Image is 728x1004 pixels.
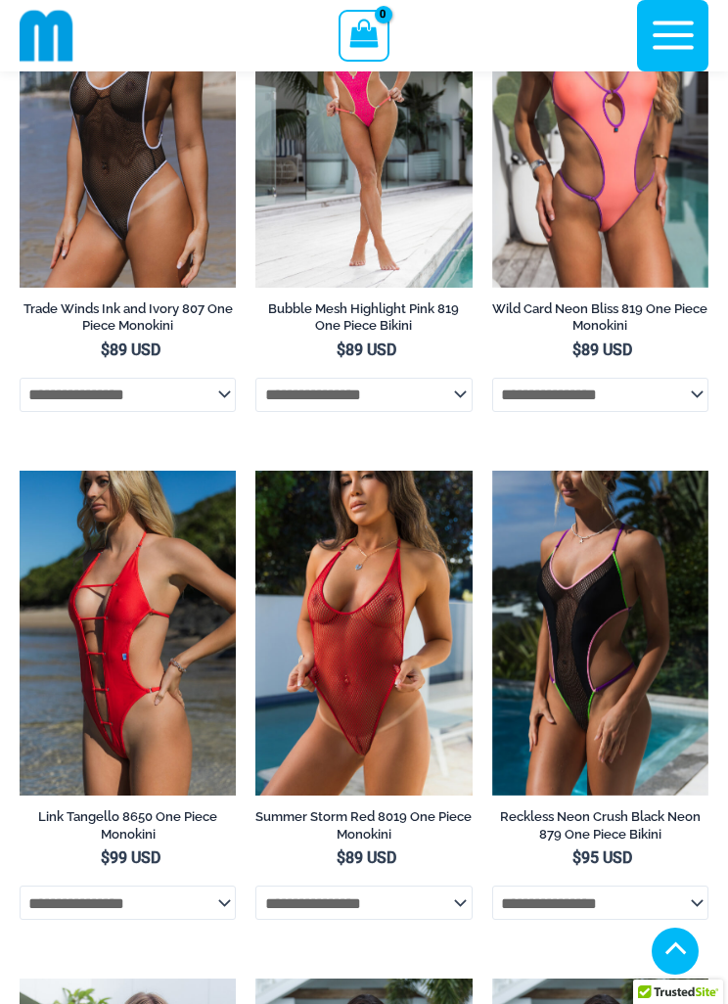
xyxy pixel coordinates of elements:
span: $ [337,341,345,359]
a: View Shopping Cart, empty [339,10,388,61]
span: $ [572,848,581,867]
h2: Reckless Neon Crush Black Neon 879 One Piece Bikini [492,808,708,842]
h2: Trade Winds Ink and Ivory 807 One Piece Monokini [20,300,236,334]
h2: Link Tangello 8650 One Piece Monokini [20,808,236,842]
a: Reckless Neon Crush Black Neon 879 One Piece 01Reckless Neon Crush Black Neon 879 One Piece 09Rec... [492,471,708,796]
h2: Wild Card Neon Bliss 819 One Piece Monokini [492,300,708,334]
span: $ [101,848,110,867]
a: Link Tangello 8650 One Piece Monokini 11Link Tangello 8650 One Piece Monokini 12Link Tangello 865... [20,471,236,796]
span: $ [101,341,110,359]
span: $ [337,848,345,867]
a: Wild Card Neon Bliss 819 One Piece Monokini [492,300,708,341]
h2: Summer Storm Red 8019 One Piece Monokini [255,808,472,842]
a: Summer Storm Red 8019 One Piece Monokini [255,808,472,848]
a: Bubble Mesh Highlight Pink 819 One Piece Bikini [255,300,472,341]
a: Trade Winds Ink and Ivory 807 One Piece Monokini [20,300,236,341]
bdi: 89 USD [337,848,396,867]
img: Link Tangello 8650 One Piece Monokini 11 [20,471,236,796]
a: Summer Storm Red 8019 One Piece 04Summer Storm Red 8019 One Piece 03Summer Storm Red 8019 One Pie... [255,471,472,796]
bdi: 89 USD [572,341,632,359]
a: Reckless Neon Crush Black Neon 879 One Piece Bikini [492,808,708,848]
bdi: 89 USD [337,341,396,359]
img: cropped mm emblem [20,9,73,63]
bdi: 95 USD [572,848,632,867]
h2: Bubble Mesh Highlight Pink 819 One Piece Bikini [255,300,472,334]
span: $ [572,341,581,359]
bdi: 89 USD [101,341,160,359]
img: Summer Storm Red 8019 One Piece 04 [255,471,472,796]
img: Reckless Neon Crush Black Neon 879 One Piece 01 [492,471,708,796]
a: Link Tangello 8650 One Piece Monokini [20,808,236,848]
bdi: 99 USD [101,848,160,867]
